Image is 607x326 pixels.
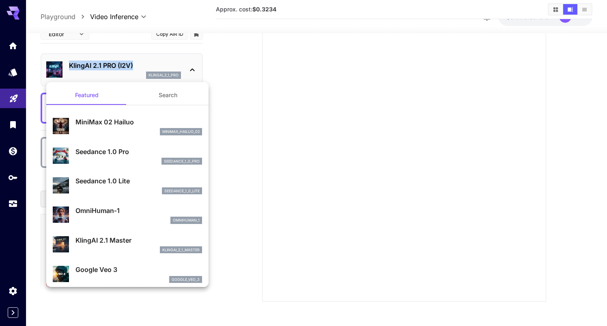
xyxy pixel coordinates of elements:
p: MiniMax 02 Hailuo [75,117,202,127]
div: Seedance 1.0 Liteseedance_1_0_lite [53,173,202,198]
p: minimax_hailuo_02 [162,129,200,135]
div: KlingAI 2.1 Masterklingai_2_1_master [53,232,202,257]
p: Seedance 1.0 Lite [75,176,202,186]
div: MiniMax 02 Hailuominimax_hailuo_02 [53,114,202,139]
div: Seedance 1.0 Proseedance_1_0_pro [53,143,202,168]
p: Seedance 1.0 Pro [75,147,202,156]
p: Google Veo 3 [75,265,202,274]
p: klingai_2_1_master [162,247,200,253]
p: omnihuman_1 [173,217,200,223]
button: Featured [46,85,127,105]
p: OmniHuman‑1 [75,206,202,215]
div: OmniHuman‑1omnihuman_1 [53,202,202,227]
p: KlingAI 2.1 Master [75,235,202,245]
div: Google Veo 3google_veo_3 [53,261,202,286]
button: Search [127,85,209,105]
p: google_veo_3 [172,277,200,283]
p: seedance_1_0_lite [164,188,200,194]
p: seedance_1_0_pro [164,159,200,164]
